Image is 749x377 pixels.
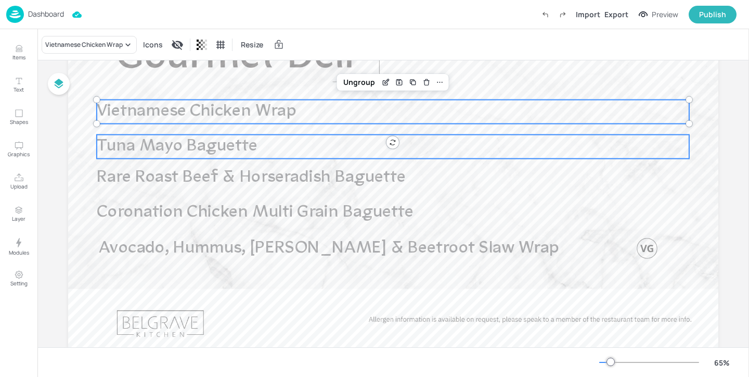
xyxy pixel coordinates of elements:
button: Preview [632,7,685,22]
span: Vietnamese Chicken Wrap [97,103,296,120]
div: Ungroup [339,76,379,89]
div: Duplicate [406,76,420,89]
img: logo-86c26b7e.jpg [6,6,24,23]
span: Avocado, Hummus, [PERSON_NAME] & Beetroot Slaw Wrap [99,240,559,257]
div: Preview [652,9,678,20]
label: Redo (Ctrl + Y) [554,6,572,23]
span: Rare Roast Beef & Horseradish Baguette [97,169,406,186]
div: Save Layout [393,76,406,89]
div: Edit Item [379,76,393,89]
div: Vietnamese Chicken Wrap [45,40,123,49]
label: Undo (Ctrl + Z) [536,6,554,23]
div: Display condition [169,36,186,53]
div: Publish [699,9,726,20]
div: Delete [420,76,433,89]
div: 65 % [709,357,734,368]
p: Dashboard [28,10,64,18]
button: Publish [689,6,737,23]
div: Import [576,9,600,20]
span: Resize [239,39,265,50]
span: Tuna Mayo Baguette [97,138,257,155]
div: Icons [141,36,165,53]
span: Coronation Chicken Multi Grain Baguette [97,204,414,221]
div: Export [604,9,628,20]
